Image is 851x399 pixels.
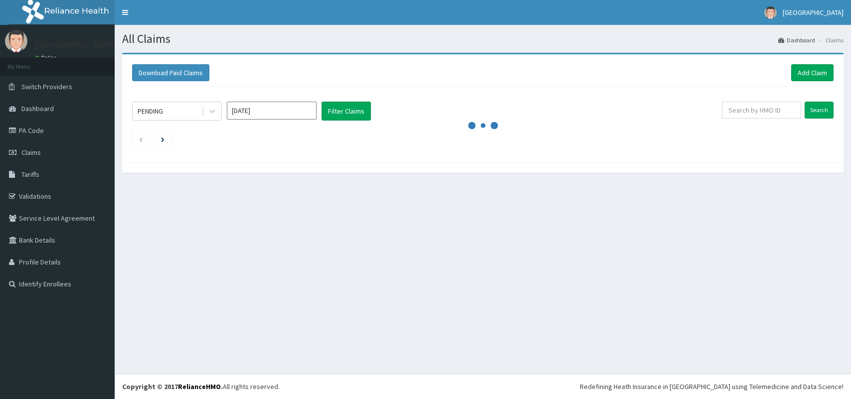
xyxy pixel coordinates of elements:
p: [GEOGRAPHIC_DATA] [35,40,117,49]
h1: All Claims [122,32,844,45]
span: Claims [21,148,41,157]
button: Filter Claims [322,102,371,121]
footer: All rights reserved. [115,374,851,399]
span: Switch Providers [21,82,72,91]
button: Download Paid Claims [132,64,209,81]
input: Search by HMO ID [722,102,801,119]
li: Claims [816,36,844,44]
div: Redefining Heath Insurance in [GEOGRAPHIC_DATA] using Telemedicine and Data Science! [580,382,844,392]
a: Next page [161,134,165,143]
div: PENDING [138,106,163,116]
a: Add Claim [791,64,834,81]
img: User Image [764,6,777,19]
span: Tariffs [21,170,39,179]
a: Dashboard [778,36,815,44]
input: Select Month and Year [227,102,317,120]
svg: audio-loading [468,111,498,140]
a: Online [35,54,59,61]
input: Search [805,102,834,119]
span: [GEOGRAPHIC_DATA] [783,8,844,17]
span: Dashboard [21,104,54,113]
strong: Copyright © 2017 . [122,382,223,391]
a: Previous page [139,134,143,143]
img: User Image [5,30,27,52]
a: RelianceHMO [178,382,221,391]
